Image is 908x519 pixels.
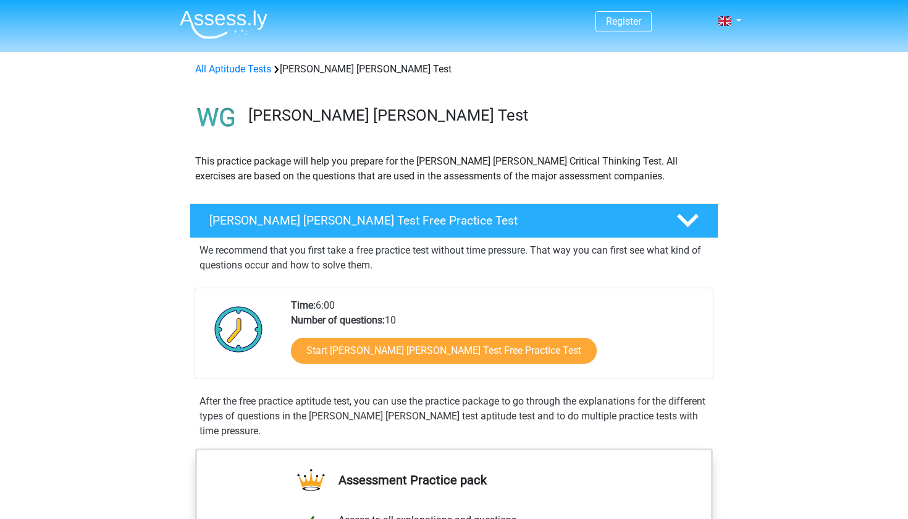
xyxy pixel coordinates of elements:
div: After the free practice aptitude test, you can use the practice package to go through the explana... [195,394,713,439]
img: watson glaser test [190,92,243,144]
p: We recommend that you first take a free practice test without time pressure. That way you can fir... [200,243,708,273]
div: [PERSON_NAME] [PERSON_NAME] Test [190,62,718,77]
a: Register [606,15,641,27]
h4: [PERSON_NAME] [PERSON_NAME] Test Free Practice Test [209,213,657,228]
h3: [PERSON_NAME] [PERSON_NAME] Test [248,106,708,125]
div: 6:00 10 [282,298,712,379]
img: Assessly [180,10,267,39]
img: Clock [208,298,270,360]
a: Start [PERSON_NAME] [PERSON_NAME] Test Free Practice Test [291,338,597,364]
p: This practice package will help you prepare for the [PERSON_NAME] [PERSON_NAME] Critical Thinking... [195,154,713,184]
a: All Aptitude Tests [195,63,271,75]
b: Number of questions: [291,314,385,326]
a: [PERSON_NAME] [PERSON_NAME] Test Free Practice Test [185,204,723,238]
b: Time: [291,299,316,311]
